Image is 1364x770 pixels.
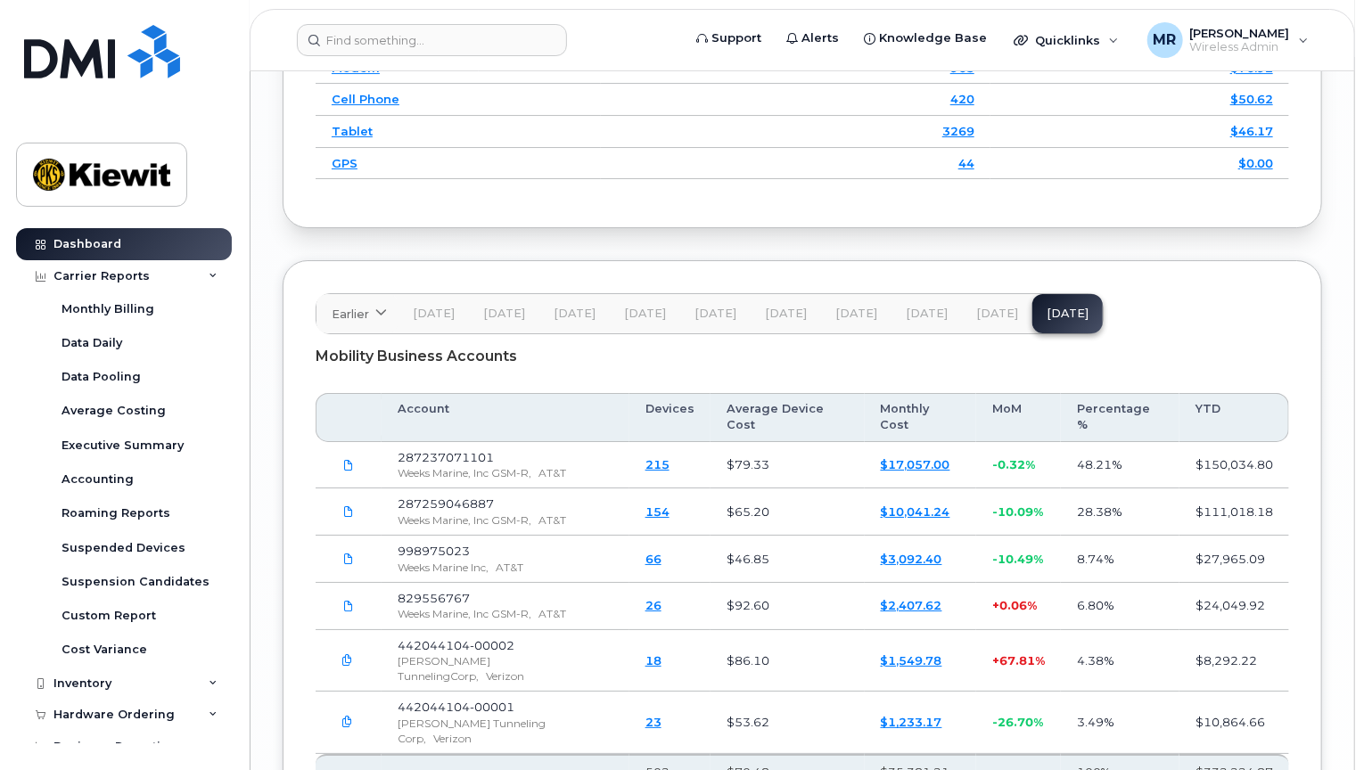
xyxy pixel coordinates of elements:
[645,504,670,519] a: 154
[316,294,399,333] a: Earlier
[1179,630,1289,692] td: $8,292.22
[332,496,366,528] a: Kiewit.287259046887_20250902_F.pdf
[332,449,366,480] a: Kiewit.287237071101_20250902_F.pdf
[881,504,950,519] a: $10,041.24
[711,630,865,692] td: $86.10
[1061,393,1179,442] th: Percentage %
[1286,692,1351,757] iframe: Messenger Launcher
[538,513,566,527] span: AT&T
[881,653,942,668] a: $1,549.78
[1061,536,1179,583] td: 8.74%
[992,715,1043,729] span: -26.70%
[413,307,455,321] span: [DATE]
[645,598,661,612] a: 26
[645,715,661,729] a: 23
[398,654,490,683] span: [PERSON_NAME] TunnelingCorp,
[1230,61,1273,75] a: $76.92
[1179,692,1289,754] td: $10,864.66
[1230,124,1273,138] a: $46.17
[865,393,977,442] th: Monthly Cost
[950,92,974,106] a: 420
[992,653,999,668] span: +
[332,590,366,621] a: Kiewit.829556767_20250902_F.pdf
[1061,583,1179,630] td: 6.80%
[694,307,736,321] span: [DATE]
[881,457,950,471] a: $17,057.00
[398,466,531,479] span: Weeks Marine, Inc GSM-R,
[881,715,942,729] a: $1,233.17
[629,393,711,442] th: Devices
[711,536,865,583] td: $46.85
[398,496,494,511] span: 287259046887
[684,20,774,56] a: Support
[1061,630,1179,692] td: 4.38%
[398,513,531,527] span: Weeks Marine, Inc GSM-R,
[486,669,524,683] span: Verizon
[496,561,523,574] span: AT&T
[332,61,380,75] a: Modem
[1154,29,1177,51] span: MR
[624,307,666,321] span: [DATE]
[906,307,948,321] span: [DATE]
[958,156,974,170] a: 44
[382,393,629,442] th: Account
[398,700,514,714] span: 442044104-00001
[297,24,567,56] input: Find something...
[1179,583,1289,630] td: $24,049.92
[538,466,566,479] span: AT&T
[398,544,470,558] span: 998975023
[398,607,531,620] span: Weeks Marine, Inc GSM-R,
[398,561,489,574] span: Weeks Marine Inc,
[332,156,357,170] a: GPS
[711,29,761,47] span: Support
[711,393,865,442] th: Average Device Cost
[992,457,1035,471] span: -0.32%
[538,607,566,620] span: AT&T
[976,393,1061,442] th: MoM
[1179,442,1289,489] td: $150,034.80
[645,653,661,668] a: 18
[999,598,1037,612] span: 0.06%
[1238,156,1273,170] a: $0.00
[398,638,514,652] span: 442044104-00002
[332,543,366,574] a: Kiewit.998975023_20250908_F.pdf
[1061,692,1179,754] td: 3.49%
[835,307,877,321] span: [DATE]
[711,442,865,489] td: $79.33
[398,717,546,745] span: [PERSON_NAME] Tunneling Corp,
[332,92,399,106] a: Cell Phone
[879,29,987,47] span: Knowledge Base
[398,591,470,605] span: 829556767
[992,552,1043,566] span: -10.49%
[1179,393,1289,442] th: YTD
[942,124,974,138] a: 3269
[976,307,1018,321] span: [DATE]
[999,653,1045,668] span: 67.81%
[645,552,661,566] a: 66
[554,307,596,321] span: [DATE]
[483,307,525,321] span: [DATE]
[1135,22,1321,58] div: Matt Reifschneider
[774,20,851,56] a: Alerts
[992,598,999,612] span: +
[1179,536,1289,583] td: $27,965.09
[801,29,839,47] span: Alerts
[711,488,865,536] td: $65.20
[433,732,472,745] span: Verizon
[1230,92,1273,106] a: $50.62
[1061,442,1179,489] td: 48.21%
[881,598,942,612] a: $2,407.62
[1190,40,1290,54] span: Wireless Admin
[711,692,865,754] td: $53.62
[645,457,670,471] a: 215
[332,306,369,323] span: Earlier
[765,307,807,321] span: [DATE]
[950,61,974,75] a: 963
[1190,26,1290,40] span: [PERSON_NAME]
[992,504,1043,519] span: -10.09%
[851,20,999,56] a: Knowledge Base
[1061,488,1179,536] td: 28.38%
[1035,33,1100,47] span: Quicklinks
[332,124,373,138] a: Tablet
[1179,488,1289,536] td: $111,018.18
